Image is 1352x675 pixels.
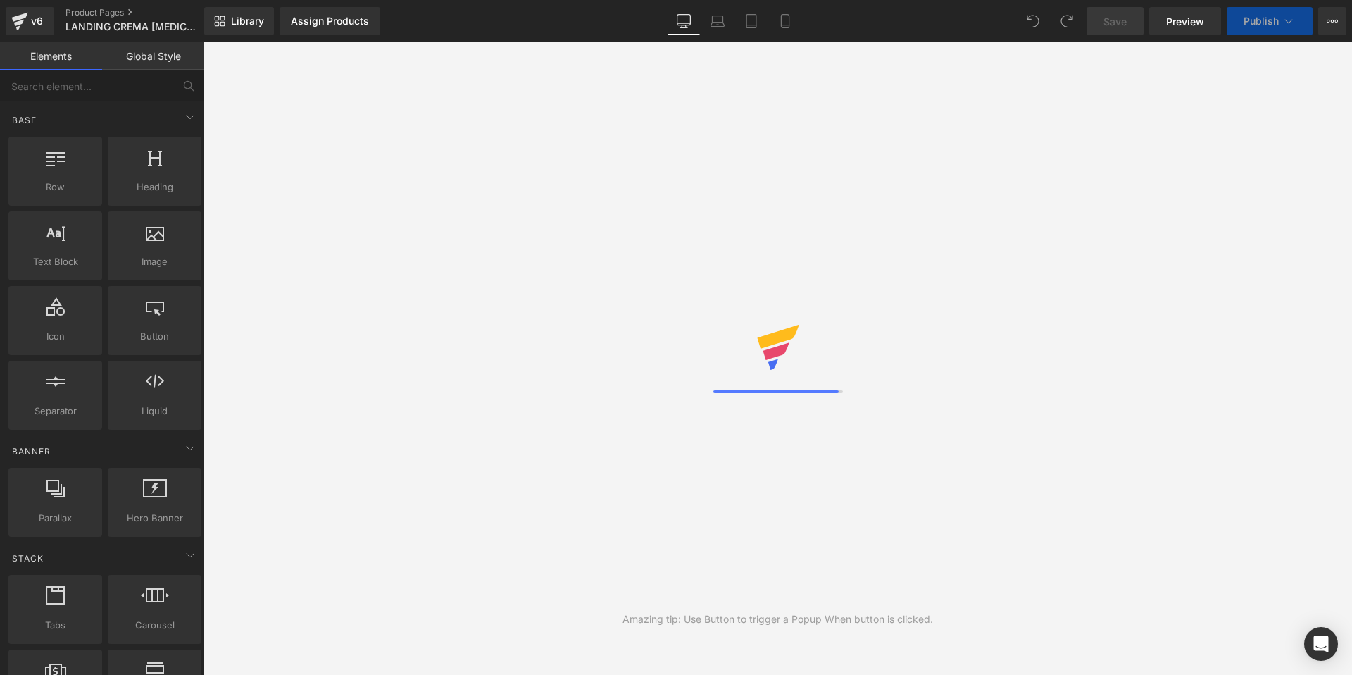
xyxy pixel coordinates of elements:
span: Stack [11,552,45,565]
span: Carousel [112,618,197,633]
a: Global Style [102,42,204,70]
span: Icon [13,329,98,344]
span: Publish [1244,16,1279,27]
span: Save [1103,14,1127,29]
button: Publish [1227,7,1313,35]
span: Image [112,254,197,269]
span: Base [11,113,38,127]
a: Laptop [701,7,734,35]
span: Row [13,180,98,194]
div: Amazing tip: Use Button to trigger a Popup When button is clicked. [622,612,933,627]
button: Undo [1019,7,1047,35]
span: Button [112,329,197,344]
span: Liquid [112,404,197,419]
a: Preview [1149,7,1221,35]
span: Library [231,15,264,27]
a: v6 [6,7,54,35]
span: Heading [112,180,197,194]
a: Mobile [768,7,802,35]
span: Banner [11,445,52,458]
span: Hero Banner [112,511,197,526]
div: Open Intercom Messenger [1304,627,1338,661]
span: LANDING CREMA [MEDICAL_DATA] [65,21,201,32]
span: Separator [13,404,98,419]
span: Parallax [13,511,98,526]
span: Preview [1166,14,1204,29]
button: More [1318,7,1346,35]
a: Tablet [734,7,768,35]
div: v6 [28,12,46,30]
span: Text Block [13,254,98,269]
div: Assign Products [291,16,369,27]
a: New Library [204,7,274,35]
a: Desktop [667,7,701,35]
button: Redo [1053,7,1081,35]
span: Tabs [13,618,98,633]
a: Product Pages [65,7,227,18]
